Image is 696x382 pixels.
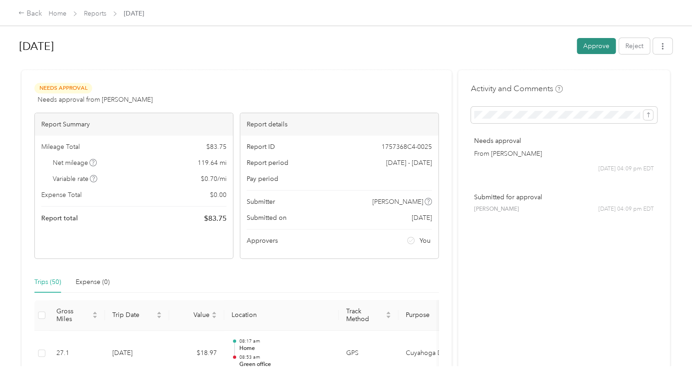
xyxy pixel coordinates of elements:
[577,38,616,54] button: Approve
[198,158,226,168] span: 119.64 mi
[156,310,162,316] span: caret-up
[49,300,105,331] th: Gross Miles
[206,142,226,152] span: $ 83.75
[239,360,331,369] p: Green office
[247,236,278,246] span: Approvers
[474,205,519,213] span: [PERSON_NAME]
[105,331,169,377] td: [DATE]
[211,310,217,316] span: caret-up
[112,311,155,319] span: Trip Date
[211,314,217,320] span: caret-down
[386,310,391,316] span: caret-up
[41,213,78,223] span: Report total
[177,311,210,319] span: Value
[49,10,66,17] a: Home
[18,8,42,19] div: Back
[598,205,654,213] span: [DATE] 04:09 pm EDT
[84,10,106,17] a: Reports
[53,158,97,168] span: Net mileage
[224,300,339,331] th: Location
[406,311,453,319] span: Purpose
[41,190,82,200] span: Expense Total
[169,300,224,331] th: Value
[474,136,654,146] p: Needs approval
[247,197,275,207] span: Submitter
[53,174,98,184] span: Variable rate
[247,158,288,168] span: Report period
[201,174,226,184] span: $ 0.70 / mi
[239,338,331,344] p: 08:17 am
[386,158,432,168] span: [DATE] - [DATE]
[124,9,144,18] span: [DATE]
[619,38,650,54] button: Reject
[56,307,90,323] span: Gross Miles
[239,354,331,360] p: 08:53 am
[474,192,654,202] p: Submitted for approval
[339,331,398,377] td: GPS
[49,331,105,377] td: 27.1
[105,300,169,331] th: Trip Date
[471,83,563,94] h4: Activity and Comments
[76,277,110,287] div: Expense (0)
[240,113,438,136] div: Report details
[210,190,226,200] span: $ 0.00
[169,331,224,377] td: $18.97
[19,35,570,57] h1: Aug 2025
[247,142,275,152] span: Report ID
[412,213,432,223] span: [DATE]
[156,314,162,320] span: caret-down
[420,236,431,246] span: You
[247,213,287,223] span: Submitted on
[34,277,61,287] div: Trips (50)
[386,314,391,320] span: caret-down
[92,310,98,316] span: caret-up
[398,331,467,377] td: Cuyahoga DD
[398,300,467,331] th: Purpose
[38,95,153,104] span: Needs approval from [PERSON_NAME]
[41,142,80,152] span: Mileage Total
[372,197,423,207] span: [PERSON_NAME]
[239,344,331,353] p: Home
[34,83,92,93] span: Needs Approval
[381,142,432,152] span: 1757368C4-0025
[92,314,98,320] span: caret-down
[474,149,654,158] p: From [PERSON_NAME]
[204,213,226,224] span: $ 83.75
[598,165,654,173] span: [DATE] 04:09 pm EDT
[645,331,696,382] iframe: Everlance-gr Chat Button Frame
[247,174,278,184] span: Pay period
[346,307,384,323] span: Track Method
[339,300,398,331] th: Track Method
[35,113,233,136] div: Report Summary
